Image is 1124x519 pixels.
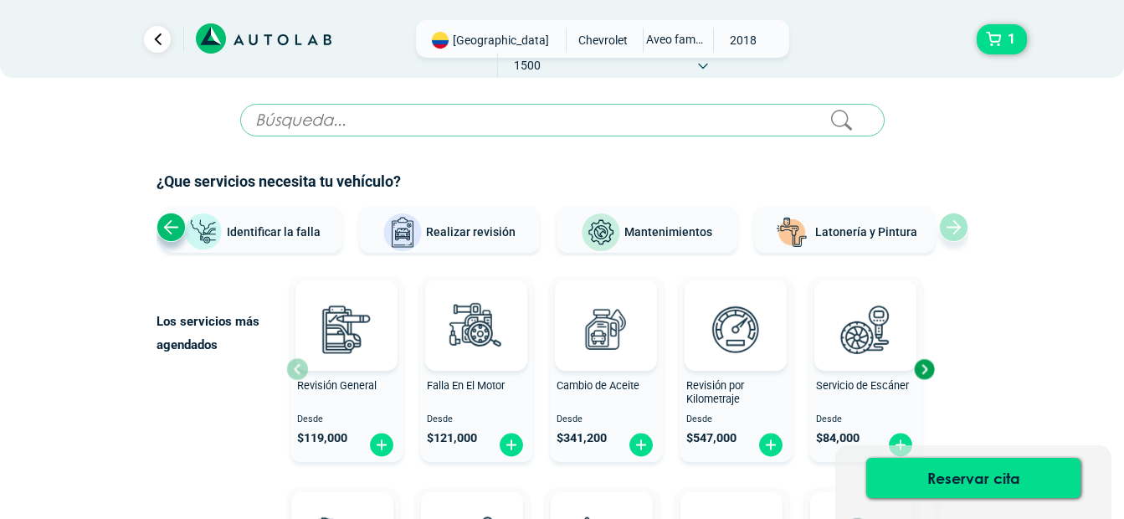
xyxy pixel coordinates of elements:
[686,431,737,445] span: $ 547,000
[297,414,397,425] span: Desde
[427,414,526,425] span: Desde
[310,292,383,366] img: revision_general-v3.svg
[368,432,395,458] img: fi_plus-circle2.svg
[557,379,639,392] span: Cambio de Aceite
[432,32,449,49] img: Flag of COLOMBIA
[144,26,171,53] a: Ir al paso anterior
[714,28,773,53] span: 2018
[557,414,656,425] span: Desde
[809,276,922,462] button: Servicio de Escáner Desde $84,000
[157,310,286,357] p: Los servicios más agendados
[815,225,917,239] span: Latonería y Pintura
[754,206,935,253] button: Latonería y Pintura
[498,53,557,78] span: 1500
[359,206,540,253] button: Realizar revisión
[628,432,654,458] img: fi_plus-circle2.svg
[157,213,186,242] div: Previous slide
[227,224,321,238] span: Identificar la falla
[557,206,737,253] button: Mantenimientos
[550,276,663,462] button: Cambio de Aceite Desde $341,200
[573,28,633,53] span: CHEVROLET
[816,414,916,425] span: Desde
[581,213,621,253] img: Mantenimientos
[911,357,937,382] div: Next slide
[453,32,549,49] span: [GEOGRAPHIC_DATA]
[451,284,501,334] img: AD0BCuuxAAAAAElFTkSuQmCC
[498,432,525,458] img: fi_plus-circle2.svg
[772,213,812,253] img: Latonería y Pintura
[382,213,423,253] img: Realizar revisión
[420,276,533,462] button: Falla En El Motor Desde $121,000
[686,414,786,425] span: Desde
[887,432,914,458] img: fi_plus-circle2.svg
[816,379,909,392] span: Servicio de Escáner
[427,379,505,392] span: Falla En El Motor
[624,225,712,239] span: Mantenimientos
[290,276,403,462] button: Revisión General Desde $119,000
[711,284,761,334] img: AD0BCuuxAAAAAElFTkSuQmCC
[297,431,347,445] span: $ 119,000
[321,284,372,334] img: AD0BCuuxAAAAAElFTkSuQmCC
[162,206,342,253] button: Identificar la falla
[680,276,793,462] button: Revisión por Kilometraje Desde $547,000
[426,225,516,239] span: Realizar revisión
[840,284,890,334] img: AD0BCuuxAAAAAElFTkSuQmCC
[686,379,744,406] span: Revisión por Kilometraje
[829,292,902,366] img: escaner-v3.svg
[569,292,643,366] img: cambio_de_aceite-v3.svg
[644,28,703,51] span: AVEO FAMILY
[183,213,223,252] img: Identificar la falla
[1003,25,1019,54] span: 1
[240,104,885,136] input: Búsqueda...
[977,24,1027,54] button: 1
[557,431,607,445] span: $ 341,200
[699,292,772,366] img: revision_por_kilometraje-v3.svg
[581,284,631,334] img: AD0BCuuxAAAAAElFTkSuQmCC
[297,379,377,392] span: Revisión General
[427,431,477,445] span: $ 121,000
[866,458,1080,498] button: Reservar cita
[816,431,860,445] span: $ 84,000
[757,432,784,458] img: fi_plus-circle2.svg
[439,292,513,366] img: diagnostic_engine-v3.svg
[157,171,968,193] h2: ¿Que servicios necesita tu vehículo?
